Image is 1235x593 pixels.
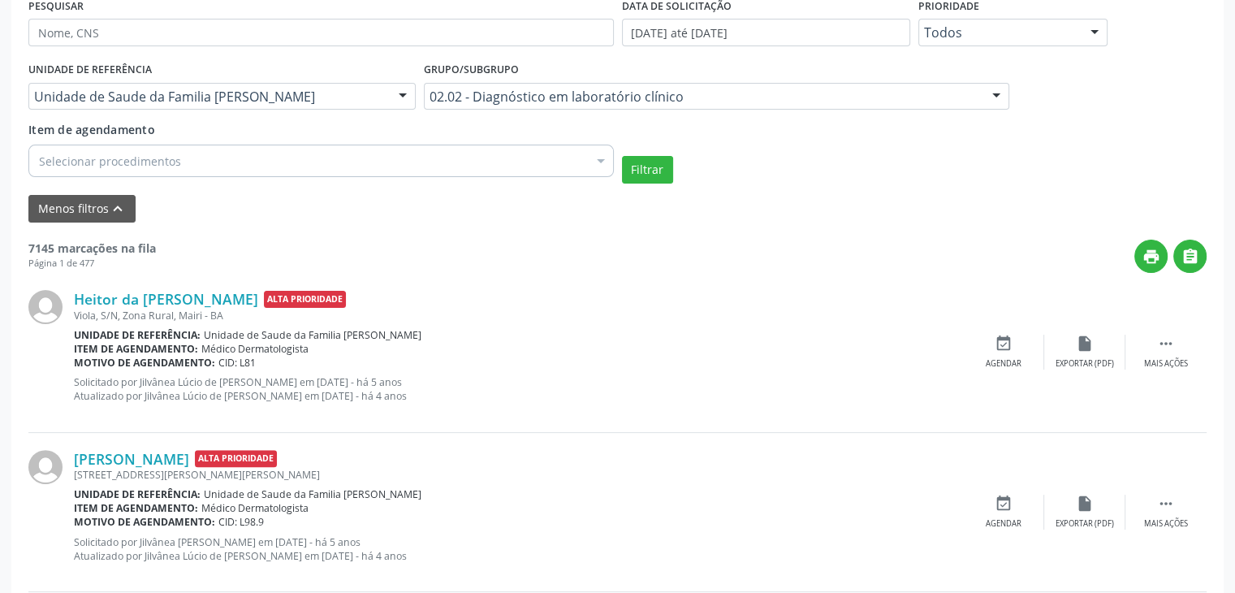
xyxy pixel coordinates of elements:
[28,122,155,137] span: Item de agendamento
[195,450,277,467] span: Alta Prioridade
[74,290,258,308] a: Heitor da [PERSON_NAME]
[1181,248,1199,266] i: 
[622,156,673,184] button: Filtrar
[28,450,63,484] img: img
[218,515,264,529] span: CID: L98.9
[1056,358,1114,370] div: Exportar (PDF)
[28,19,614,46] input: Nome, CNS
[74,375,963,403] p: Solicitado por Jilvânea Lúcio de [PERSON_NAME] em [DATE] - há 5 anos Atualizado por Jilvânea Lúci...
[34,89,382,105] span: Unidade de Saude da Familia [PERSON_NAME]
[995,495,1013,513] i: event_available
[218,356,256,370] span: CID: L81
[1134,240,1168,273] button: print
[1157,495,1175,513] i: 
[1142,248,1160,266] i: print
[28,240,156,256] strong: 7145 marcações na fila
[74,515,215,529] b: Motivo de agendamento:
[74,468,963,482] div: [STREET_ADDRESS][PERSON_NAME][PERSON_NAME]
[1173,240,1207,273] button: 
[1056,518,1114,530] div: Exportar (PDF)
[204,328,421,342] span: Unidade de Saude da Familia [PERSON_NAME]
[39,153,181,170] span: Selecionar procedimentos
[74,487,201,501] b: Unidade de referência:
[1076,495,1094,513] i: insert_drive_file
[74,535,963,563] p: Solicitado por Jilvânea [PERSON_NAME] em [DATE] - há 5 anos Atualizado por Jilvânea Lúcio de [PER...
[986,518,1021,530] div: Agendar
[1157,335,1175,353] i: 
[28,290,63,324] img: img
[924,24,1075,41] span: Todos
[1144,518,1188,530] div: Mais ações
[74,342,198,356] b: Item de agendamento:
[109,200,127,218] i: keyboard_arrow_up
[28,58,152,83] label: UNIDADE DE REFERÊNCIA
[74,309,963,322] div: Viola, S/N, Zona Rural, Mairi - BA
[430,89,976,105] span: 02.02 - Diagnóstico em laboratório clínico
[74,501,198,515] b: Item de agendamento:
[424,58,519,83] label: Grupo/Subgrupo
[264,291,346,308] span: Alta Prioridade
[74,328,201,342] b: Unidade de referência:
[28,195,136,223] button: Menos filtroskeyboard_arrow_up
[1144,358,1188,370] div: Mais ações
[74,356,215,370] b: Motivo de agendamento:
[986,358,1021,370] div: Agendar
[995,335,1013,353] i: event_available
[201,342,309,356] span: Médico Dermatologista
[622,19,910,46] input: Selecione um intervalo
[1076,335,1094,353] i: insert_drive_file
[204,487,421,501] span: Unidade de Saude da Familia [PERSON_NAME]
[74,450,189,468] a: [PERSON_NAME]
[201,501,309,515] span: Médico Dermatologista
[28,257,156,271] div: Página 1 de 477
